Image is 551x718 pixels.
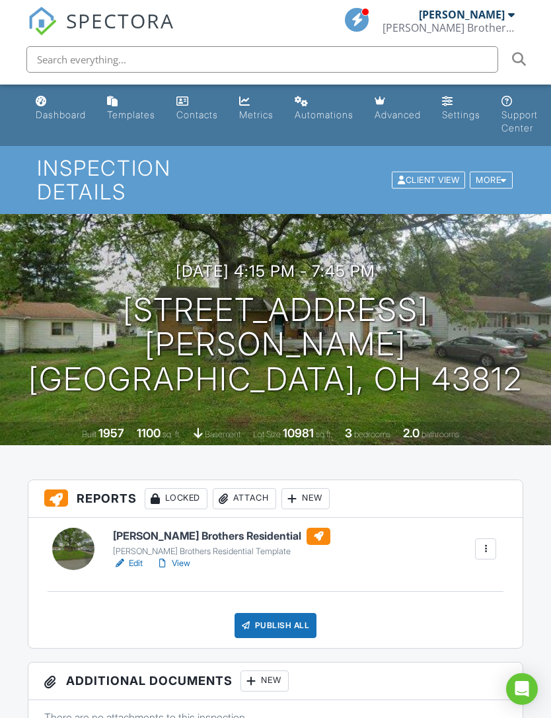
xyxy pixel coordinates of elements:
a: Templates [102,90,161,127]
a: Advanced [369,90,426,127]
div: [PERSON_NAME] Brothers Residential Template [113,546,330,557]
div: Open Intercom Messenger [506,673,538,705]
div: Advanced [375,109,421,120]
a: Edit [113,557,143,570]
div: 1100 [137,426,161,440]
div: [PERSON_NAME] [419,8,505,21]
div: New [281,488,330,509]
span: sq. ft. [163,429,181,439]
div: Settings [442,109,480,120]
span: basement [205,429,240,439]
a: Automations (Basic) [289,90,359,127]
div: 1957 [98,426,124,440]
span: sq.ft. [316,429,332,439]
a: Settings [437,90,486,127]
div: Support Center [501,109,538,133]
h1: [STREET_ADDRESS][PERSON_NAME] [GEOGRAPHIC_DATA], OH 43812 [21,293,530,397]
a: View [156,557,190,570]
span: SPECTORA [66,7,174,34]
span: Lot Size [253,429,281,439]
a: Client View [390,174,468,184]
a: Dashboard [30,90,91,127]
div: Client View [392,171,465,189]
a: Support Center [496,90,543,141]
div: 3 [345,426,352,440]
div: 10981 [283,426,314,440]
div: Automations [295,109,353,120]
div: Kistler Brothers Home Inspection Inc. [383,21,515,34]
div: Locked [145,488,207,509]
div: New [240,670,289,692]
span: bathrooms [422,429,459,439]
h6: [PERSON_NAME] Brothers Residential [113,528,330,545]
a: Contacts [171,90,223,127]
h3: [DATE] 4:15 pm - 7:45 pm [176,262,375,280]
div: Attach [213,488,276,509]
a: SPECTORA [28,18,174,46]
div: Metrics [239,109,274,120]
span: Built [82,429,96,439]
div: More [470,171,513,189]
h3: Reports [28,480,523,518]
a: Metrics [234,90,279,127]
div: Templates [107,109,155,120]
span: bedrooms [354,429,390,439]
h1: Inspection Details [37,157,514,203]
h3: Additional Documents [28,663,523,700]
div: Dashboard [36,109,86,120]
input: Search everything... [26,46,498,73]
div: Publish All [235,613,317,638]
div: Contacts [176,109,218,120]
img: The Best Home Inspection Software - Spectora [28,7,57,36]
a: [PERSON_NAME] Brothers Residential [PERSON_NAME] Brothers Residential Template [113,528,330,557]
div: 2.0 [403,426,420,440]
